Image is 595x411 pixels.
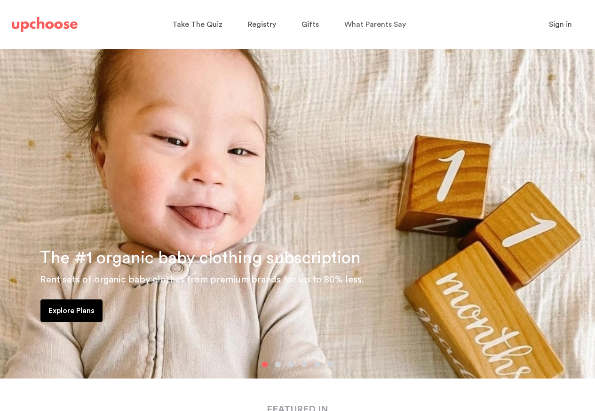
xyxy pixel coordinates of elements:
[344,21,406,28] span: What Parents Say
[40,250,361,266] span: The #1 organic baby clothing subscription
[48,305,95,316] p: Explore Plans
[172,21,222,28] span: Take The Quiz
[248,16,279,34] a: Registry
[40,272,584,287] p: Rent sets of organic baby clothes from premium brands for up to 80% less.
[172,16,225,34] a: Take The Quiz
[537,15,584,34] button: Sign in
[549,21,572,28] span: Sign in
[12,15,78,34] a: UpChoose
[301,21,319,28] span: Gifts
[248,21,276,28] span: Registry
[344,16,409,34] a: What Parents Say
[40,299,103,322] a: Explore Plans
[12,17,78,32] img: UpChoose
[301,16,322,34] a: Gifts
